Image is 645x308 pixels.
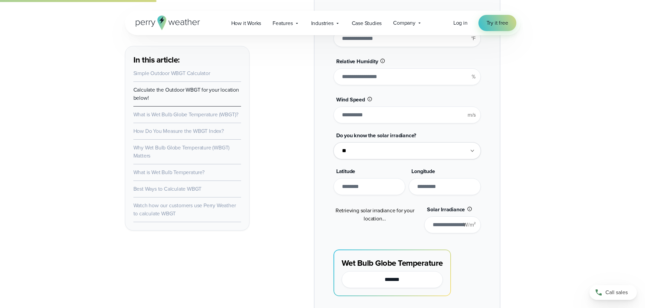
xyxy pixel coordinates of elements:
span: Company [393,19,415,27]
a: Watch how our customers use Perry Weather to calculate WBGT [133,202,236,217]
a: What is Wet Bulb Globe Temperature (WBGT)? [133,111,239,118]
a: Case Studies [346,16,388,30]
h3: In this article: [133,54,241,65]
a: Why Wet Bulb Globe Temperature (WBGT) Matters [133,144,230,160]
a: Calculate the Outdoor WBGT for your location below! [133,86,239,102]
span: Features [273,19,293,27]
span: Latitude [336,167,355,175]
a: How Do You Measure the WBGT Index? [133,127,224,135]
span: Try it free [487,19,508,27]
a: Simple Outdoor WBGT Calculator [133,69,210,77]
span: Relative Humidity [336,57,378,65]
span: Solar Irradiance [427,206,465,213]
span: Industries [311,19,334,27]
a: Log in [453,19,468,27]
a: Call sales [589,285,637,300]
a: Best Ways to Calculate WBGT [133,185,202,193]
span: Wind Speed [336,96,365,103]
span: Call sales [605,288,628,297]
span: Longitude [411,167,435,175]
a: How it Works [225,16,267,30]
a: What is Wet Bulb Temperature? [133,168,205,176]
a: Try it free [478,15,516,31]
span: Retrieving solar irradiance for your location... [336,207,414,222]
span: Case Studies [352,19,382,27]
span: Do you know the solar irradiance? [336,132,416,139]
span: How it Works [231,19,261,27]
